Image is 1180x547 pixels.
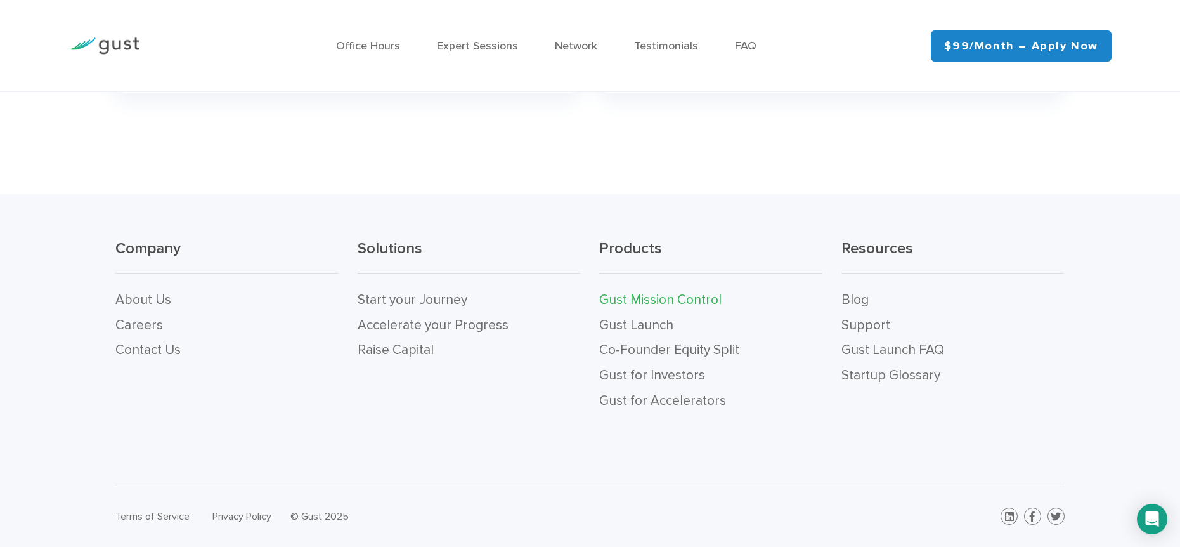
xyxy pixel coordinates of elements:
[358,239,581,273] h3: Solutions
[290,508,580,525] div: © Gust 2025
[931,30,1112,62] a: $99/month – Apply Now
[115,239,339,273] h3: Company
[841,292,869,308] a: Blog
[437,39,518,53] a: Expert Sessions
[68,37,139,55] img: Gust Logo
[115,510,190,522] a: Terms of Service
[115,342,181,358] a: Contact Us
[599,342,739,358] a: Co-Founder Equity Split
[599,317,673,333] a: Gust Launch
[841,317,890,333] a: Support
[115,317,163,333] a: Careers
[599,292,722,308] a: Gust Mission Control
[841,367,940,383] a: Startup Glossary
[599,239,822,273] h3: Products
[358,342,434,358] a: Raise Capital
[599,393,726,409] a: Gust for Accelerators
[735,39,756,53] a: FAQ
[841,342,944,358] a: Gust Launch FAQ
[212,510,271,522] a: Privacy Policy
[841,239,1065,273] h3: Resources
[358,292,467,308] a: Start your Journey
[115,292,171,308] a: About Us
[634,39,698,53] a: Testimonials
[336,39,400,53] a: Office Hours
[599,367,705,383] a: Gust for Investors
[1137,504,1167,534] div: Open Intercom Messenger
[555,39,597,53] a: Network
[358,317,509,333] a: Accelerate your Progress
